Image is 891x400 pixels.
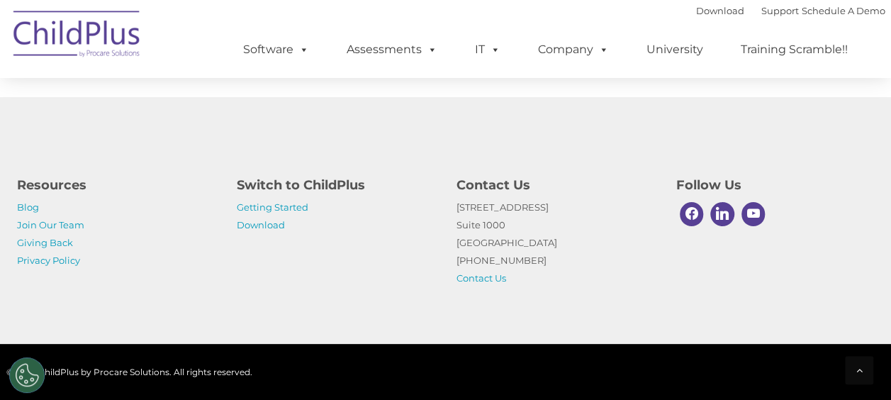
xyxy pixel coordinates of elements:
[761,5,799,16] a: Support
[17,201,39,213] a: Blog
[696,5,744,16] a: Download
[332,35,452,64] a: Assessments
[17,219,84,230] a: Join Our Team
[237,219,285,230] a: Download
[524,35,623,64] a: Company
[17,255,80,266] a: Privacy Policy
[6,367,252,377] span: © 2025 ChildPlus by Procare Solutions. All rights reserved.
[676,175,875,195] h4: Follow Us
[456,175,655,195] h4: Contact Us
[727,35,862,64] a: Training Scramble!!
[707,199,738,230] a: Linkedin
[696,5,885,16] font: |
[632,35,717,64] a: University
[17,237,73,248] a: Giving Back
[237,175,435,195] h4: Switch to ChildPlus
[802,5,885,16] a: Schedule A Demo
[738,199,769,230] a: Youtube
[676,199,707,230] a: Facebook
[229,35,323,64] a: Software
[456,199,655,287] p: [STREET_ADDRESS] Suite 1000 [GEOGRAPHIC_DATA] [PHONE_NUMBER]
[461,35,515,64] a: IT
[197,94,240,104] span: Last name
[9,357,45,393] button: Cookies Settings
[17,175,215,195] h4: Resources
[197,152,257,162] span: Phone number
[456,272,506,284] a: Contact Us
[237,201,308,213] a: Getting Started
[6,1,148,72] img: ChildPlus by Procare Solutions
[659,247,891,400] iframe: Chat Widget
